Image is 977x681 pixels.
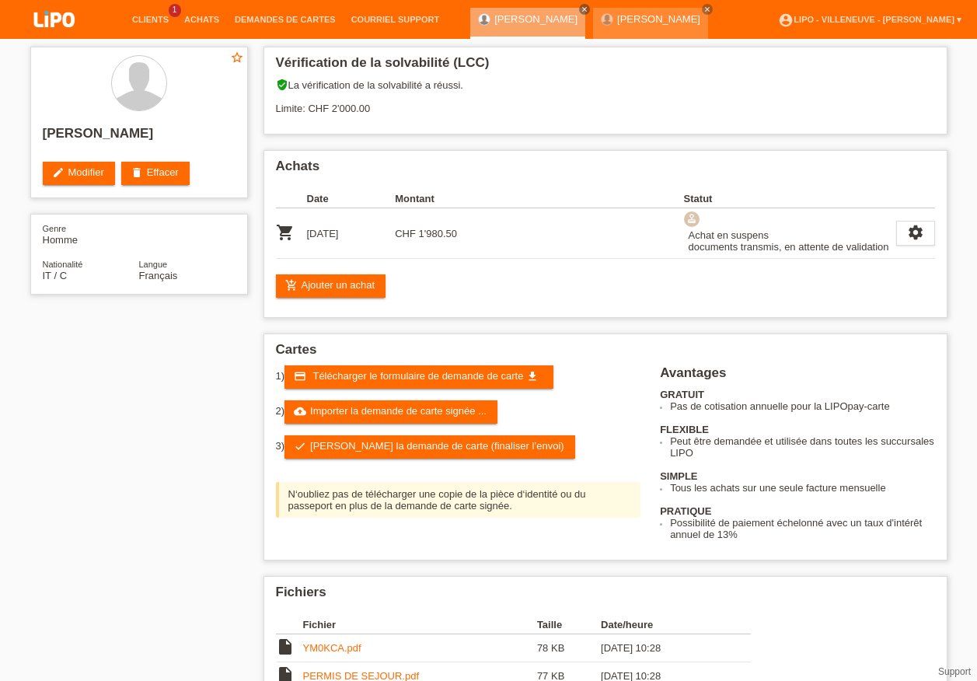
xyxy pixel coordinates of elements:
i: edit [52,166,65,179]
span: Nationalité [43,260,83,269]
div: Homme [43,222,139,246]
a: star_border [230,51,244,67]
th: Date/heure [601,616,728,634]
li: Peut être demandée et utilisée dans toutes les succursales LIPO [670,435,934,459]
i: star_border [230,51,244,65]
th: Date [307,190,396,208]
i: settings [907,224,924,241]
h2: [PERSON_NAME] [43,126,236,149]
a: add_shopping_cartAjouter un achat [276,274,386,298]
b: GRATUIT [660,389,704,400]
i: cloud_upload [294,405,306,417]
li: Possibilité de paiement échelonné avec un taux d'intérêt annuel de 13% [670,517,934,540]
td: 78 KB [537,634,601,662]
a: editModifier [43,162,115,185]
a: Demandes de cartes [227,15,344,24]
a: Achats [176,15,227,24]
td: [DATE] [307,208,396,259]
i: close [581,5,588,13]
a: YM0KCA.pdf [303,642,361,654]
i: approval [686,213,697,224]
a: credit_card Télécharger le formulaire de demande de carte get_app [284,365,553,389]
a: close [702,4,713,15]
i: add_shopping_cart [285,279,298,292]
a: Clients [124,15,176,24]
i: delete [131,166,143,179]
span: Italie / C / 15.09.2008 [43,270,68,281]
div: 1) [276,365,641,389]
a: [PERSON_NAME] [617,13,700,25]
i: close [703,5,711,13]
span: 1 [169,4,181,17]
a: deleteEffacer [121,162,190,185]
i: verified_user [276,79,288,91]
a: Courriel Support [344,15,447,24]
div: 3) [276,435,641,459]
a: cloud_uploadImporter la demande de carte signée ... [284,400,497,424]
div: Achat en suspens documents transmis, en attente de validation [684,227,889,255]
b: SIMPLE [660,470,697,482]
a: check[PERSON_NAME] la demande de carte (finaliser l’envoi) [284,435,575,459]
h2: Achats [276,159,935,182]
th: Statut [684,190,896,208]
th: Taille [537,616,601,634]
a: account_circleLIPO - Villeneuve - [PERSON_NAME] ▾ [770,15,969,24]
a: close [579,4,590,15]
span: Langue [139,260,168,269]
i: credit_card [294,370,306,382]
span: Télécharger le formulaire de demande de carte [312,370,523,382]
div: 2) [276,400,641,424]
h2: Avantages [660,365,934,389]
th: Montant [395,190,483,208]
i: check [294,440,306,452]
span: Français [139,270,178,281]
a: Support [938,666,971,677]
i: insert_drive_file [276,637,295,656]
li: Tous les achats sur une seule facture mensuelle [670,482,934,494]
th: Fichier [303,616,537,634]
td: [DATE] 10:28 [601,634,728,662]
b: FLEXIBLE [660,424,709,435]
b: PRATIQUE [660,505,711,517]
h2: Fichiers [276,585,935,608]
li: Pas de cotisation annuelle pour la LIPOpay-carte [670,400,934,412]
div: N‘oubliez pas de télécharger une copie de la pièce d‘identité ou du passeport en plus de la deman... [276,482,641,518]
i: get_app [526,370,539,382]
span: Genre [43,224,67,233]
a: LIPO pay [16,32,93,44]
h2: Vérification de la solvabilité (LCC) [276,55,935,79]
i: account_circle [778,12,794,28]
i: POSP00028168 [276,223,295,242]
td: CHF 1'980.50 [395,208,483,259]
div: La vérification de la solvabilité a réussi. Limite: CHF 2'000.00 [276,79,935,126]
a: [PERSON_NAME] [494,13,577,25]
h2: Cartes [276,342,935,365]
